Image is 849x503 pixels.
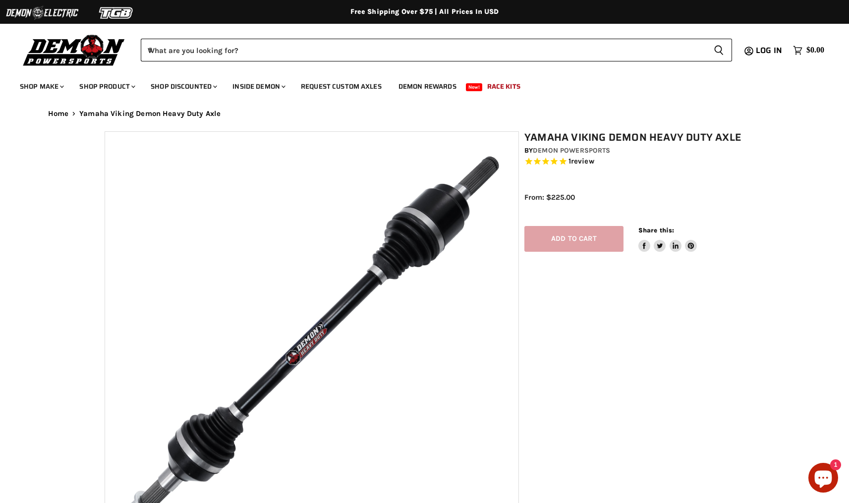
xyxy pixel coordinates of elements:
[72,76,141,97] a: Shop Product
[391,76,464,97] a: Demon Rewards
[225,76,291,97] a: Inside Demon
[751,46,788,55] a: Log in
[524,145,750,156] div: by
[79,110,221,118] span: Yamaha Viking Demon Heavy Duty Axle
[524,157,750,167] span: Rated 5.0 out of 5 stars 1 reviews
[28,7,821,16] div: Free Shipping Over $75 | All Prices In USD
[756,44,782,56] span: Log in
[293,76,389,97] a: Request Custom Axles
[571,157,594,166] span: review
[48,110,69,118] a: Home
[524,131,750,144] h1: Yamaha Viking Demon Heavy Duty Axle
[12,72,822,97] ul: Main menu
[533,146,610,155] a: Demon Powersports
[20,32,128,67] img: Demon Powersports
[79,3,154,22] img: TGB Logo 2
[480,76,528,97] a: Race Kits
[466,83,483,91] span: New!
[28,110,821,118] nav: Breadcrumbs
[524,193,575,202] span: From: $225.00
[805,463,841,495] inbox-online-store-chat: Shopify online store chat
[706,39,732,61] button: Search
[638,226,697,252] aside: Share this:
[141,39,706,61] input: When autocomplete results are available use up and down arrows to review and enter to select
[12,76,70,97] a: Shop Make
[5,3,79,22] img: Demon Electric Logo 2
[141,39,732,61] form: Product
[568,157,594,166] span: 1 reviews
[806,46,824,55] span: $0.00
[143,76,223,97] a: Shop Discounted
[638,226,674,234] span: Share this:
[788,43,829,57] a: $0.00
